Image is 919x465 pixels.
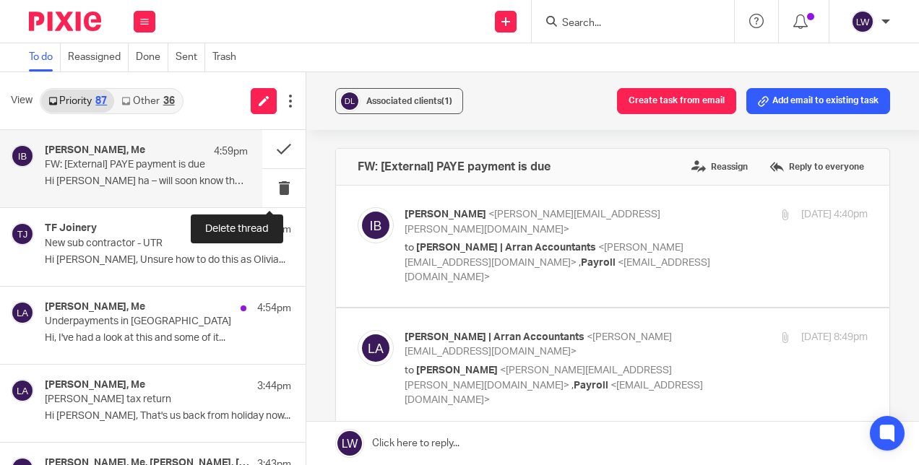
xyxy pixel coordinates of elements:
[366,97,452,105] span: Associated clients
[136,43,168,71] a: Done
[114,90,181,113] a: Other36
[574,381,608,391] span: Payroll
[29,43,61,71] a: To do
[11,93,33,108] span: View
[405,243,683,268] span: <[PERSON_NAME][EMAIL_ADDRESS][DOMAIN_NAME]>
[581,258,616,268] span: Payroll
[579,258,581,268] span: ,
[22,226,101,237] a: [DOMAIN_NAME]
[11,222,34,245] img: svg%3E
[45,316,242,328] p: Underpayments in [GEOGRAPHIC_DATA]
[212,43,243,71] a: Trash
[405,209,486,220] span: [PERSON_NAME]
[441,97,452,105] span: (1)
[257,301,291,316] p: 4:54pm
[28,211,193,222] a: [EMAIL_ADDRESS][DOMAIN_NAME]
[195,31,208,43] span: 😊
[45,175,248,188] p: Hi [PERSON_NAME] ha – will soon know that...
[405,365,672,391] span: <[PERSON_NAME][EMAIL_ADDRESS][PERSON_NAME][DOMAIN_NAME]>
[41,90,114,113] a: Priority87
[335,88,463,114] button: Associated clients(1)
[45,159,207,171] p: FW: [External] PAYE payment is due
[617,88,736,114] button: Create task from email
[176,43,205,71] a: Sent
[571,381,574,391] span: ,
[68,43,129,71] a: Reassigned
[405,209,660,235] span: <[PERSON_NAME][EMAIL_ADDRESS][PERSON_NAME][DOMAIN_NAME]>
[45,379,145,391] h4: [PERSON_NAME], Me
[45,332,291,344] p: Hi, I've had a look at this and some of it...
[358,330,394,366] img: svg%3E
[801,207,868,222] p: [DATE] 4:40pm
[257,222,291,237] p: 4:58pm
[358,207,394,243] img: svg%3E
[11,144,34,168] img: svg%3E
[257,379,291,394] p: 3:44pm
[29,12,101,31] img: Pixie
[163,96,175,106] div: 36
[746,88,890,114] button: Add email to existing task
[45,410,291,422] p: Hi [PERSON_NAME], That's us back from holiday now...
[214,144,248,159] p: 4:59pm
[45,238,242,250] p: New sub contractor - UTR
[45,222,97,235] h4: TF Joinery
[45,301,145,313] h4: [PERSON_NAME], Me
[45,254,291,266] p: Hi [PERSON_NAME], Unsure how to do this as Olivia...
[416,243,596,253] span: [PERSON_NAME] | Arran Accountants
[11,301,34,324] img: svg%3E
[339,90,361,112] img: svg%3E
[45,144,145,157] h4: [PERSON_NAME], Me
[766,156,868,178] label: Reply to everyone
[405,332,584,342] span: [PERSON_NAME] | Arran Accountants
[11,379,34,402] img: svg%3E
[416,365,498,375] span: [PERSON_NAME]
[405,243,414,253] span: to
[561,17,691,30] input: Search
[405,365,414,375] span: to
[358,160,551,174] h4: FW: [External] PAYE payment is due
[851,10,874,33] img: svg%3E
[45,394,242,406] p: [PERSON_NAME] tax return
[688,156,751,178] label: Reassign
[801,330,868,345] p: [DATE] 8:49pm
[95,96,107,106] div: 87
